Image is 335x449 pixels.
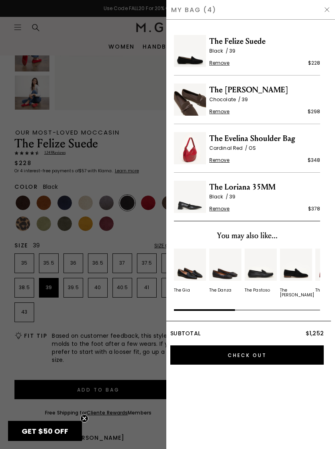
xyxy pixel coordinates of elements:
[170,329,200,337] span: Subtotal
[245,249,277,293] a: The Pastoso
[174,288,190,293] div: The Gia
[174,249,206,293] a: The Gia
[209,145,249,151] span: Cardinal Red
[242,96,248,103] span: 39
[249,145,255,151] span: OS
[209,193,229,200] span: Black
[324,6,330,13] img: Hide Drawer
[280,249,312,281] img: v_11954_01_Main_New_TheSacca_Black_Suede_290x387_crop_center.jpg
[280,288,314,298] div: The [PERSON_NAME]
[209,181,320,194] span: The Loriana 35MM
[22,426,68,436] span: GET $50 OFF
[229,47,235,54] span: 39
[245,288,270,293] div: The Pastoso
[209,206,230,212] span: Remove
[174,181,206,213] img: The Loriana 35MM
[209,96,242,103] span: Chocolate
[174,35,206,67] img: The Felize Suede
[308,205,320,213] div: $378
[209,84,320,96] span: The [PERSON_NAME]
[209,157,230,163] span: Remove
[80,414,88,422] button: Close teaser
[174,132,206,164] img: The Evelina Shoulder Bag
[174,229,320,242] div: You may also like...
[209,132,320,145] span: The Evelina Shoulder Bag
[306,329,324,337] span: $1,252
[8,421,82,441] div: GET $50 OFFClose teaser
[209,249,241,281] img: v_11364_02_HOVER_NEW_THEDANZA_BLACK_LEATHER_290x387_crop_center.jpg
[308,59,320,67] div: $228
[245,249,277,281] img: v_11573_01_Main_New_ThePastoso_Black_Leather_290x387_crop_center.jpg
[308,156,320,164] div: $348
[209,288,231,293] div: The Danza
[209,249,241,293] a: The Danza
[209,108,230,115] span: Remove
[209,60,230,66] span: Remove
[229,193,235,200] span: 39
[209,47,229,54] span: Black
[174,249,206,281] img: v_11763_02_Hover_New_TheGia_Black_Leather_290x387_crop_center.jpg
[209,35,320,48] span: The Felize Suede
[308,108,320,116] div: $298
[174,84,206,116] img: The Brenda
[170,345,324,365] input: Check Out
[280,249,312,298] a: The [PERSON_NAME]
